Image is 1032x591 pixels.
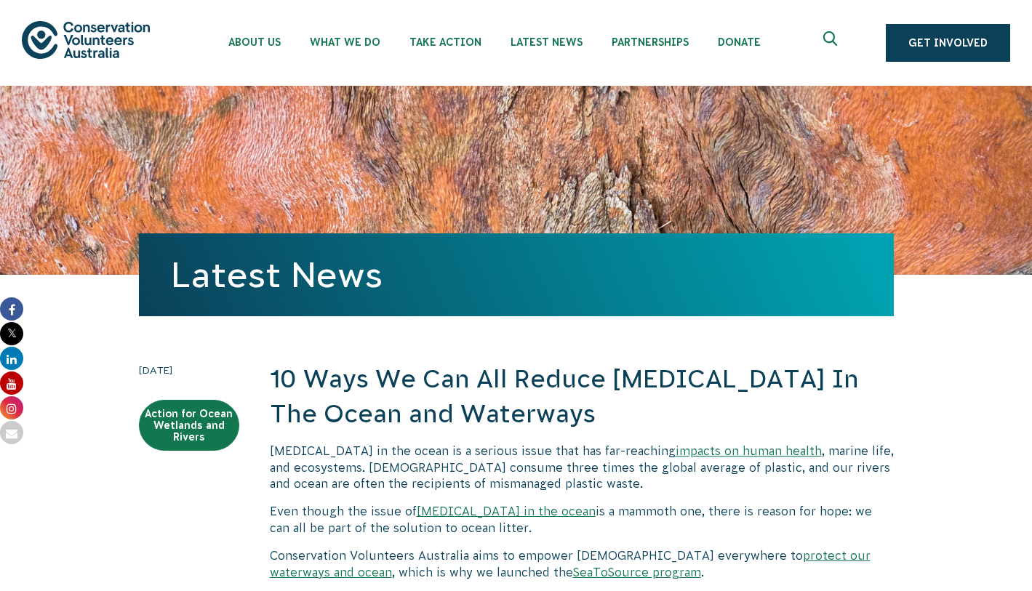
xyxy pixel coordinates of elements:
a: impacts on human health [676,444,822,457]
span: Donate [718,36,761,48]
p: Conservation Volunteers Australia aims to empower [DEMOGRAPHIC_DATA] everywhere to , which is why... [270,547,894,580]
p: Even though the issue of is a mammoth one, there is reason for hope: we can all be part of the so... [270,503,894,536]
span: What We Do [310,36,380,48]
h2: 10 Ways We Can All Reduce [MEDICAL_DATA] In The Ocean and Waterways [270,362,894,431]
span: Take Action [409,36,481,48]
span: About Us [228,36,281,48]
a: Action for Ocean Wetlands and Rivers [139,400,239,451]
a: protect our waterways and ocean [270,549,871,578]
a: [MEDICAL_DATA] in the ocean [417,504,596,518]
a: SeaToSource program [573,566,701,579]
span: Partnerships [612,36,689,48]
img: logo.svg [22,21,150,58]
p: [MEDICAL_DATA] in the ocean is a serious issue that has far-reaching , marine life, and ecosystem... [270,443,894,491]
span: Expand search box [823,31,841,55]
a: Latest News [171,255,383,294]
a: Get Involved [886,24,1010,62]
span: Latest News [511,36,583,48]
time: [DATE] [139,362,239,378]
button: Expand search box Close search box [815,25,849,60]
